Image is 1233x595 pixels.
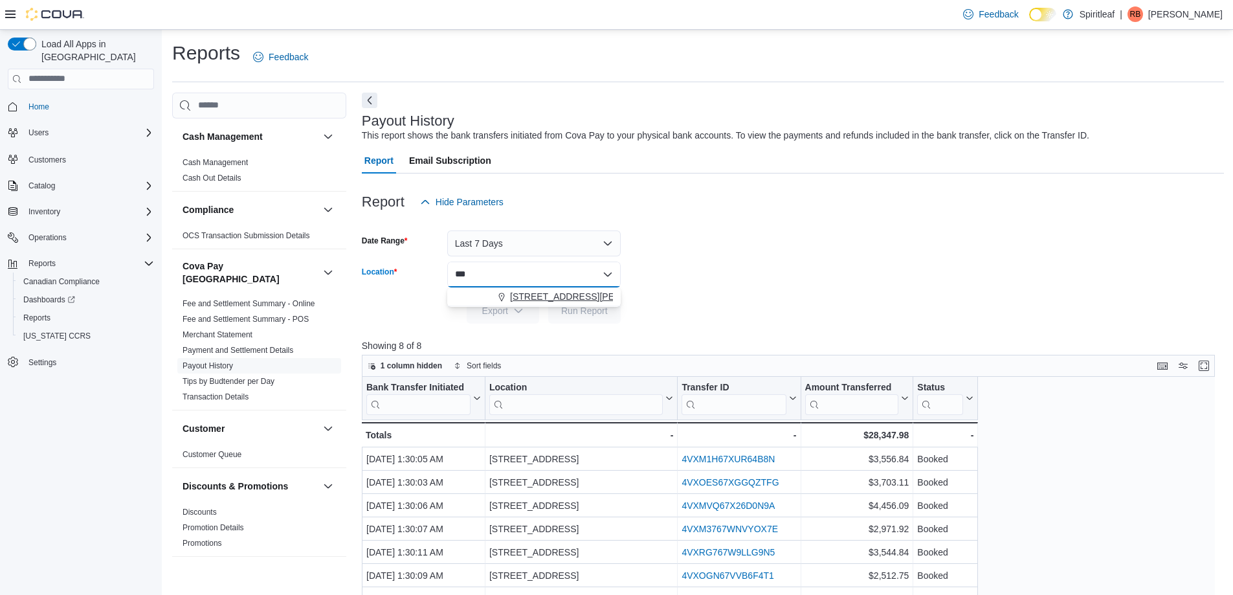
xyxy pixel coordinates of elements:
span: Dashboards [23,295,75,305]
span: Promotions [183,538,222,548]
span: Tips by Budtender per Day [183,376,274,387]
button: Enter fullscreen [1196,358,1212,374]
a: Settings [23,355,61,370]
a: Reports [18,310,56,326]
span: Customers [23,151,154,167]
span: Load All Apps in [GEOGRAPHIC_DATA] [36,38,154,63]
span: [US_STATE] CCRS [23,331,91,341]
span: Home [28,102,49,112]
div: Transfer ID URL [682,382,786,415]
a: Customers [23,152,71,168]
a: [US_STATE] CCRS [18,328,96,344]
span: Operations [23,230,154,245]
div: Booked [917,475,973,490]
span: Inventory [23,204,154,219]
p: Showing 8 of 8 [362,339,1224,352]
button: Last 7 Days [447,230,621,256]
p: [PERSON_NAME] [1148,6,1223,22]
span: OCS Transaction Submission Details [183,230,310,241]
div: Bank Transfer Initiated [366,382,471,394]
div: Cash Management [172,155,346,191]
span: Canadian Compliance [18,274,154,289]
span: Customers [28,155,66,165]
a: 4VXOGN67VVB6F4T1 [682,570,773,581]
span: Washington CCRS [18,328,154,344]
span: Reports [28,258,56,269]
span: Export [474,298,531,324]
div: - [489,427,673,443]
a: Feedback [958,1,1023,27]
div: [STREET_ADDRESS] [489,544,673,560]
h3: Cash Management [183,130,263,143]
button: Customers [3,150,159,168]
span: Reports [23,256,154,271]
div: [DATE] 1:30:07 AM [366,521,481,537]
a: Transaction Details [183,392,249,401]
div: Discounts & Promotions [172,504,346,556]
button: Home [3,97,159,116]
span: Report [364,148,394,174]
h3: Discounts & Promotions [183,480,288,493]
div: Cova Pay [GEOGRAPHIC_DATA] [172,296,346,410]
button: Inventory [3,203,159,221]
div: Rosanne B [1127,6,1143,22]
div: This report shows the bank transfers initiated from Cova Pay to your physical bank accounts. To v... [362,129,1089,142]
button: Catalog [3,177,159,195]
a: Payout History [183,361,233,370]
button: Transfer ID [682,382,796,415]
div: Booked [917,544,973,560]
a: Tips by Budtender per Day [183,377,274,386]
a: OCS Transaction Submission Details [183,231,310,240]
a: 4VXRG767W9LLG9N5 [682,547,775,557]
span: Canadian Compliance [23,276,100,287]
div: Booked [917,498,973,513]
span: Feedback [979,8,1018,21]
button: 1 column hidden [362,358,447,374]
span: Transaction Details [183,392,249,402]
button: Users [23,125,54,140]
button: Cova Pay [GEOGRAPHIC_DATA] [183,260,318,286]
button: Status [917,382,973,415]
a: Payment and Settlement Details [183,346,293,355]
div: $3,703.11 [805,475,909,490]
div: [STREET_ADDRESS] [489,521,673,537]
div: $2,512.75 [805,568,909,583]
div: Compliance [172,228,346,249]
h3: Report [362,194,405,210]
div: [STREET_ADDRESS] [489,475,673,490]
input: Dark Mode [1029,8,1056,21]
button: Customer [183,422,318,435]
button: Customer [320,421,336,436]
div: Location [489,382,663,415]
button: Cash Management [183,130,318,143]
button: [STREET_ADDRESS][PERSON_NAME] [447,287,621,306]
div: [STREET_ADDRESS] [489,498,673,513]
div: [STREET_ADDRESS] [489,451,673,467]
div: Customer [172,447,346,467]
h3: Payout History [362,113,454,129]
span: Reports [23,313,50,323]
span: Customer Queue [183,449,241,460]
a: 4VXM3767WNVYOX7E [682,524,778,534]
div: Booked [917,568,973,583]
div: $3,556.84 [805,451,909,467]
span: Cash Out Details [183,173,241,183]
button: Settings [3,353,159,372]
span: Catalog [28,181,55,191]
span: Reports [18,310,154,326]
div: Amount Transferred [805,382,898,394]
div: Booked [917,451,973,467]
button: Run Report [548,298,621,324]
span: Payment and Settlement Details [183,345,293,355]
label: Location [362,267,397,277]
div: Transfer ID [682,382,786,394]
button: Operations [3,229,159,247]
span: RB [1130,6,1141,22]
span: Cash Management [183,157,248,168]
a: Promotion Details [183,523,244,532]
span: Email Subscription [409,148,491,174]
button: Bank Transfer Initiated [366,382,481,415]
button: Canadian Compliance [13,273,159,291]
a: Canadian Compliance [18,274,105,289]
button: Export [467,298,539,324]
